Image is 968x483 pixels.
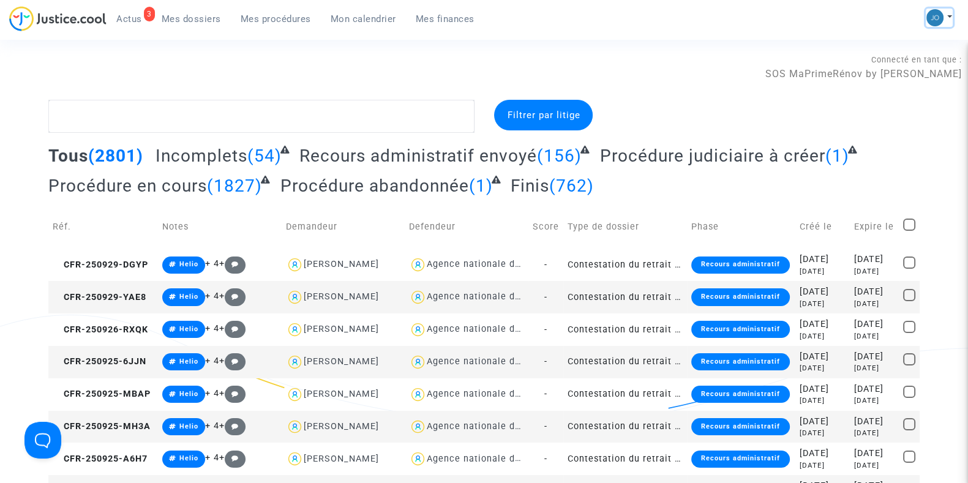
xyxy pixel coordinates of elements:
img: icon-user.svg [409,386,427,403]
span: Recours administratif envoyé [299,146,537,166]
img: icon-user.svg [286,386,304,403]
span: (1827) [207,176,262,196]
span: - [544,389,547,399]
span: + 4 [205,452,219,463]
td: Contestation du retrait de [PERSON_NAME] par l'ANAH (mandataire) [563,249,686,281]
span: CFR-250925-MBAP [53,389,151,399]
td: Contestation du retrait de [PERSON_NAME] par l'ANAH (mandataire) [563,411,686,443]
div: Recours administratif [691,256,790,274]
span: CFR-250929-DGYP [53,260,148,270]
div: [DATE] [799,331,846,342]
span: + [219,323,246,334]
span: (1) [825,146,849,166]
span: Helio [179,358,198,365]
div: Recours administratif [691,288,790,305]
span: - [544,421,547,432]
div: [DATE] [799,318,846,331]
td: Contestation du retrait de [PERSON_NAME] par l'ANAH (mandataire) [563,281,686,313]
div: Recours administratif [691,451,790,468]
img: icon-user.svg [286,450,304,468]
span: - [544,356,547,367]
span: - [544,454,547,464]
div: v 4.0.25 [34,20,60,29]
div: [DATE] [854,447,895,460]
td: Type de dossier [563,205,686,249]
span: + 4 [205,421,219,431]
span: Procédure en cours [48,176,207,196]
div: Agence nationale de l'habitat [427,291,561,302]
span: (54) [247,146,282,166]
div: Recours administratif [691,418,790,435]
span: + 4 [205,356,219,366]
div: Recours administratif [691,353,790,370]
div: Agence nationale de l'habitat [427,324,561,334]
div: Agence nationale de l'habitat [427,389,561,399]
span: (156) [537,146,582,166]
div: Domaine: [DOMAIN_NAME] [32,32,138,42]
div: [DATE] [854,285,895,299]
span: + [219,291,246,301]
div: [DATE] [854,318,895,331]
img: icon-user.svg [409,353,427,371]
span: Incomplets [156,146,247,166]
img: icon-user.svg [286,288,304,306]
div: [PERSON_NAME] [304,356,379,367]
div: [DATE] [799,460,846,471]
span: Helio [179,325,198,333]
span: CFR-250929-YAE8 [53,292,146,302]
span: + 4 [205,291,219,301]
span: - [544,292,547,302]
a: Mon calendrier [321,10,406,28]
span: Finis [511,176,549,196]
div: [DATE] [799,350,846,364]
span: Connecté en tant que : [871,55,962,64]
div: Recours administratif [691,386,790,403]
div: [DATE] [799,447,846,460]
img: icon-user.svg [409,288,427,306]
div: Recours administratif [691,321,790,338]
div: [DATE] [799,285,846,299]
div: Agence nationale de l'habitat [427,259,561,269]
span: (762) [549,176,594,196]
span: - [544,324,547,335]
img: jc-logo.svg [9,6,107,31]
span: + 4 [205,258,219,269]
iframe: Help Scout Beacon - Open [24,422,61,459]
span: + [219,421,246,431]
span: Helio [179,454,198,462]
div: [PERSON_NAME] [304,454,379,464]
div: [DATE] [854,350,895,364]
span: + 4 [205,323,219,334]
img: icon-user.svg [286,418,304,436]
div: [PERSON_NAME] [304,259,379,269]
span: Helio [179,293,198,301]
span: Mon calendrier [331,13,396,24]
img: icon-user.svg [409,256,427,274]
div: [DATE] [799,415,846,429]
div: [DATE] [854,415,895,429]
div: [DATE] [854,253,895,266]
div: [PERSON_NAME] [304,324,379,334]
img: icon-user.svg [409,418,427,436]
span: Tous [48,146,88,166]
span: + [219,388,246,399]
div: [DATE] [854,363,895,373]
div: [DATE] [799,253,846,266]
span: Helio [179,390,198,398]
td: Expire le [850,205,899,249]
div: [PERSON_NAME] [304,291,379,302]
div: [DATE] [854,460,895,471]
td: Contestation du retrait de [PERSON_NAME] par l'ANAH (mandataire) [563,443,686,475]
div: [DATE] [854,395,895,406]
span: CFR-250925-6JJN [53,356,146,367]
div: [PERSON_NAME] [304,421,379,432]
td: Contestation du retrait de [PERSON_NAME] par l'ANAH (mandataire) [563,313,686,346]
img: tab_keywords_by_traffic_grey.svg [139,71,149,81]
td: Notes [158,205,281,249]
span: CFR-250925-A6H7 [53,454,148,464]
span: Filtrer par litige [507,110,580,121]
div: [DATE] [799,363,846,373]
span: + [219,258,246,269]
span: + [219,356,246,366]
span: - [544,260,547,270]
